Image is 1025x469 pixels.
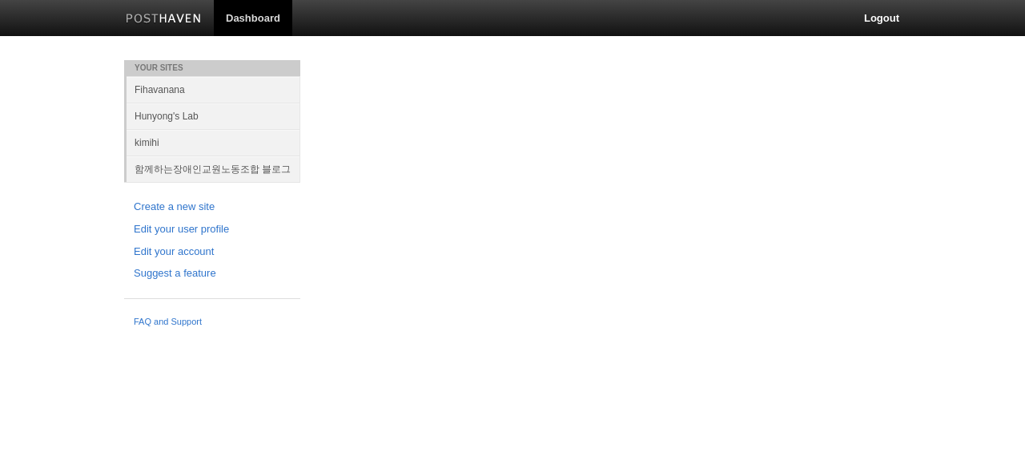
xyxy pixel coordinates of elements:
a: Create a new site [134,199,291,216]
a: Edit your user profile [134,221,291,238]
a: Hunyong's Lab [127,103,300,129]
img: Posthaven-bar [126,14,202,26]
a: Edit your account [134,244,291,261]
a: 함께하는장애인교원노동조합 블로그 [127,156,300,182]
li: Your Sites [124,60,300,76]
a: Suggest a feature [134,265,291,282]
a: Fihavanana [127,76,300,103]
a: kimihi [127,129,300,156]
a: FAQ and Support [134,315,291,330]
